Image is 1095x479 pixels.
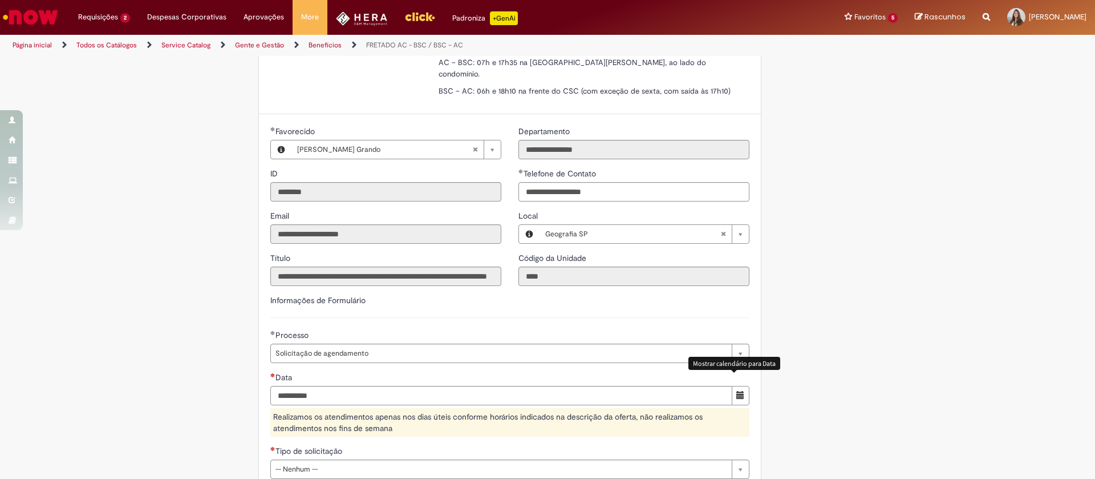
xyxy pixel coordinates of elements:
[270,295,366,305] label: Informações de Formulário
[519,225,540,243] button: Local, Visualizar este registro Geografia SP
[518,252,589,264] label: Somente leitura - Código da Unidade
[270,446,275,451] span: Necessários
[915,12,966,23] a: Rascunhos
[270,267,501,286] input: Título
[518,253,589,263] span: Somente leitura - Código da Unidade
[270,373,275,377] span: Necessários
[854,11,886,23] span: Favoritos
[270,127,275,131] span: Obrigatório Preenchido
[76,41,137,50] a: Todos os Catálogos
[270,210,291,222] label: Somente leitura - Email
[888,13,898,23] span: 5
[1029,12,1086,22] span: [PERSON_NAME]
[270,252,293,264] label: Somente leitura - Título
[518,169,524,174] span: Obrigatório Preenchido
[524,168,598,179] span: Telefone de Contato
[147,11,226,23] span: Despesas Corporativas
[275,446,344,456] span: Tipo de solicitação
[404,8,435,25] img: click_logo_yellow_360x200.png
[336,11,388,26] img: HeraLogo.png
[490,11,518,25] p: +GenAi
[13,41,52,50] a: Página inicial
[518,126,572,137] label: Somente leitura - Departamento
[291,140,501,159] a: [PERSON_NAME] GrandoLimpar campo Favorecido
[366,41,463,50] a: FRETADO AC - BSC / BSC – AC
[518,267,749,286] input: Código da Unidade
[275,330,311,340] span: Processo
[439,58,706,79] span: AC – BSC: 07h e 17h35 na [GEOGRAPHIC_DATA][PERSON_NAME], ao lado do condomínio.
[275,126,317,136] span: Necessários - Favorecido
[270,182,501,202] input: ID
[540,225,749,243] a: Geografia SPLimpar campo Local
[518,126,572,136] span: Somente leitura - Departamento
[1,6,60,29] img: ServiceNow
[161,41,210,50] a: Service Catalog
[732,386,749,405] button: Mostrar calendário para Data
[518,182,749,202] input: Telefone de Contato
[270,331,275,335] span: Obrigatório Preenchido
[275,460,726,478] span: -- Nenhum --
[9,35,721,56] ul: Trilhas de página
[275,372,294,383] span: Data
[270,168,280,179] label: Somente leitura - ID
[270,408,749,437] div: Realizamos os atendimentos apenas nos dias úteis conforme horários indicados na descrição da ofer...
[275,344,726,363] span: Solicitação de agendamento
[467,140,484,159] abbr: Limpar campo Favorecido
[120,13,130,23] span: 2
[270,224,501,244] input: Email
[309,41,342,50] a: Benefícios
[78,11,118,23] span: Requisições
[518,140,749,159] input: Departamento
[270,253,293,263] span: Somente leitura - Título
[518,211,540,221] span: Local
[452,11,518,25] div: Padroniza
[924,11,966,22] span: Rascunhos
[297,140,472,159] span: [PERSON_NAME] Grando
[270,386,732,405] input: Data
[439,86,731,96] span: BSC – AC: 06h e 18h10 na frente do CSC (com exceção de sexta, com saída às 17h10)
[235,41,284,50] a: Gente e Gestão
[688,357,780,370] div: Mostrar calendário para Data
[244,11,284,23] span: Aprovações
[545,225,720,243] span: Geografia SP
[715,225,732,243] abbr: Limpar campo Local
[271,140,291,159] button: Favorecido, Visualizar este registro Gabriela Pizzol Grando
[301,11,319,23] span: More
